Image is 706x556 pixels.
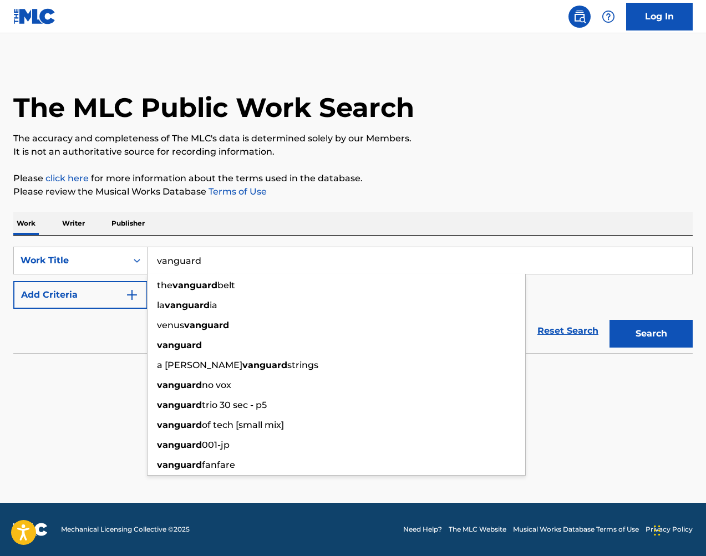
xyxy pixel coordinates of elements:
[202,420,284,430] span: of tech [small mix]
[449,524,506,534] a: The MLC Website
[157,340,202,350] strong: vanguard
[13,212,39,235] p: Work
[165,300,210,310] strong: vanguard
[157,460,202,470] strong: vanguard
[602,10,615,23] img: help
[651,503,706,556] iframe: Chat Widget
[13,91,414,124] h1: The MLC Public Work Search
[125,288,139,302] img: 9d2ae6d4665cec9f34b9.svg
[13,132,693,145] p: The accuracy and completeness of The MLC's data is determined solely by our Members.
[21,254,120,267] div: Work Title
[13,145,693,159] p: It is not an authoritative source for recording information.
[13,281,148,309] button: Add Criteria
[610,320,693,348] button: Search
[242,360,287,370] strong: vanguard
[573,10,586,23] img: search
[202,440,230,450] span: 001-jp
[513,524,639,534] a: Musical Works Database Terms of Use
[568,6,591,28] a: Public Search
[108,212,148,235] p: Publisher
[59,212,88,235] p: Writer
[157,320,184,330] span: venus
[626,3,693,30] a: Log In
[172,280,217,290] strong: vanguard
[157,280,172,290] span: the
[403,524,442,534] a: Need Help?
[210,300,217,310] span: ia
[157,400,202,410] strong: vanguard
[202,460,235,470] span: fanfare
[654,514,661,547] div: Drag
[13,247,693,353] form: Search Form
[597,6,619,28] div: Help
[13,172,693,185] p: Please for more information about the terms used in the database.
[646,524,693,534] a: Privacy Policy
[157,380,202,390] strong: vanguard
[287,360,318,370] span: strings
[532,319,604,343] a: Reset Search
[13,185,693,198] p: Please review the Musical Works Database
[13,523,48,536] img: logo
[206,186,267,197] a: Terms of Use
[184,320,229,330] strong: vanguard
[157,300,165,310] span: la
[157,440,202,450] strong: vanguard
[157,360,242,370] span: a [PERSON_NAME]
[202,400,267,410] span: trio 30 sec - p5
[13,8,56,24] img: MLC Logo
[217,280,235,290] span: belt
[157,420,202,430] strong: vanguard
[61,524,190,534] span: Mechanical Licensing Collective © 2025
[45,173,89,183] a: click here
[202,380,231,390] span: no vox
